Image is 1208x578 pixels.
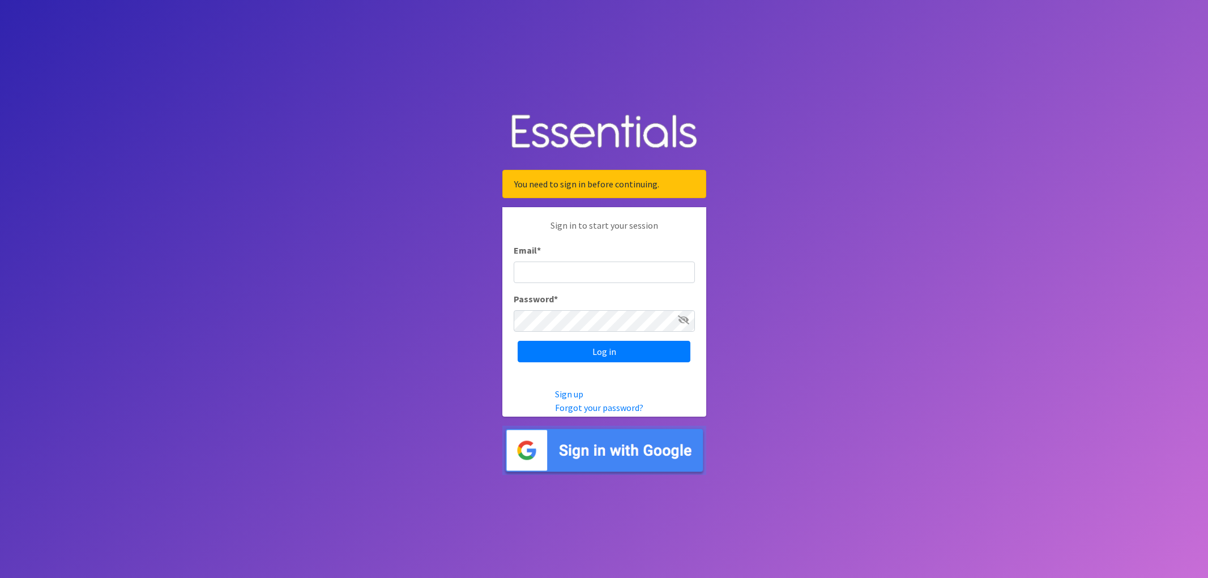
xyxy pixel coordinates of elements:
[502,170,706,198] div: You need to sign in before continuing.
[502,426,706,475] img: Sign in with Google
[555,402,643,413] a: Forgot your password?
[502,103,706,161] img: Human Essentials
[555,388,583,400] a: Sign up
[537,245,541,256] abbr: required
[514,243,541,257] label: Email
[554,293,558,305] abbr: required
[514,219,695,243] p: Sign in to start your session
[514,292,558,306] label: Password
[518,341,690,362] input: Log in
